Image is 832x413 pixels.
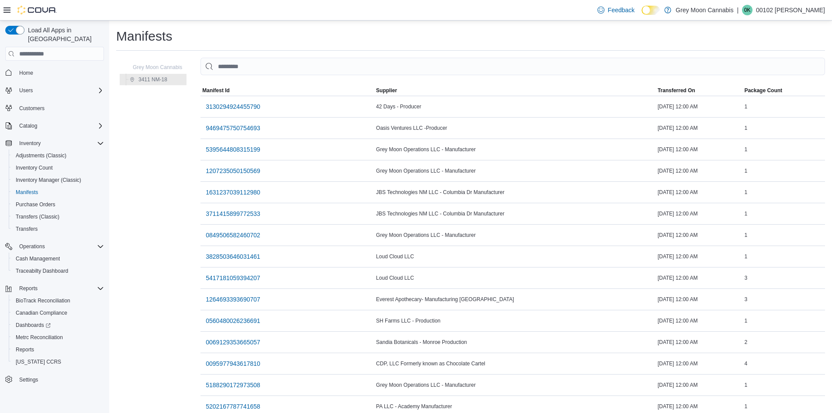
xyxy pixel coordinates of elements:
button: Inventory Count [9,162,107,174]
a: Inventory Manager (Classic) [12,175,85,185]
button: Catalog [2,120,107,132]
a: Feedback [594,1,638,19]
span: Adjustments (Classic) [12,150,104,161]
button: Inventory [16,138,44,149]
span: 1 [744,167,747,174]
a: Traceabilty Dashboard [12,266,72,276]
span: Loud Cloud LLC [376,253,414,260]
div: [DATE] 12:00 AM [656,358,743,369]
span: Adjustments (Classic) [16,152,66,159]
span: Supplier [376,87,397,94]
a: Transfers (Classic) [12,212,63,222]
span: Reports [12,344,104,355]
button: [US_STATE] CCRS [9,356,107,368]
button: Traceabilty Dashboard [9,265,107,277]
a: [US_STATE] CCRS [12,357,65,367]
span: Operations [19,243,45,250]
span: Home [19,69,33,76]
button: Canadian Compliance [9,307,107,319]
div: [DATE] 12:00 AM [656,187,743,198]
span: Metrc Reconciliation [12,332,104,343]
a: Transfers [12,224,41,234]
span: Users [16,85,104,96]
button: Reports [9,344,107,356]
span: Grey Moon Operations LLC - Manufacturer [376,167,476,174]
span: Settings [16,374,104,385]
a: Dashboards [9,319,107,331]
span: Reports [19,285,38,292]
span: Transfers (Classic) [12,212,104,222]
button: Grey Moon Cannabis [121,62,186,73]
span: Metrc Reconciliation [16,334,63,341]
span: 5202167787741658 [206,402,260,411]
span: Dashboards [16,322,51,329]
a: Inventory Count [12,163,56,173]
span: 9469475750754693 [206,124,260,132]
span: Inventory [19,140,41,147]
span: Everest Apothecary- Manufacturing [GEOGRAPHIC_DATA] [376,296,514,303]
span: Inventory Count [12,163,104,173]
span: Transfers [16,226,38,233]
nav: Complex example [5,62,104,409]
span: Manifest Id [202,87,230,94]
button: 3411 NM-18 [126,74,171,85]
span: Traceabilty Dashboard [16,267,68,274]
button: Inventory Manager (Classic) [9,174,107,186]
button: 5395644808315199 [202,141,264,158]
span: 3130294924455790 [206,102,260,111]
span: 5395644808315199 [206,145,260,154]
span: 1 [744,125,747,132]
button: 1207235050150569 [202,162,264,180]
span: Cash Management [16,255,60,262]
span: 1 [744,189,747,196]
input: This is a search bar. As you type, the results lower in the page will automatically filter. [200,58,825,75]
a: BioTrack Reconciliation [12,295,74,306]
button: 9469475750754693 [202,119,264,137]
a: Purchase Orders [12,199,59,210]
button: 0849506582460702 [202,226,264,244]
span: Purchase Orders [12,199,104,210]
a: Customers [16,103,48,114]
span: Catalog [16,121,104,131]
button: Transfers (Classic) [9,211,107,223]
span: 3 [744,296,747,303]
span: Settings [19,376,38,383]
button: 0069129353665057 [202,333,264,351]
span: Customers [16,103,104,114]
div: [DATE] 12:00 AM [656,123,743,133]
p: Grey Moon Cannabis [676,5,733,15]
span: Canadian Compliance [12,308,104,318]
span: Customers [19,105,45,112]
span: Package Count [744,87,782,94]
span: Cash Management [12,253,104,264]
button: 0560480026236691 [202,312,264,330]
span: 1 [744,146,747,153]
button: Metrc Reconciliation [9,331,107,344]
div: [DATE] 12:00 AM [656,294,743,305]
span: 1 [744,210,747,217]
span: Inventory Count [16,164,53,171]
button: Reports [16,283,41,294]
button: Adjustments (Classic) [9,149,107,162]
span: BioTrack Reconciliation [12,295,104,306]
button: BioTrack Reconciliation [9,295,107,307]
button: 3711415899772533 [202,205,264,222]
button: Purchase Orders [9,198,107,211]
button: 5188290172973508 [202,376,264,394]
span: Users [19,87,33,94]
h1: Manifests [116,28,172,45]
span: Oasis Ventures LLC -Producer [376,125,447,132]
span: Operations [16,241,104,252]
span: 1264693393690707 [206,295,260,304]
div: [DATE] 12:00 AM [656,380,743,390]
span: Load All Apps in [GEOGRAPHIC_DATA] [24,26,104,43]
div: [DATE] 12:00 AM [656,166,743,176]
span: 5188290172973508 [206,381,260,389]
button: Transfers [9,223,107,235]
button: 3130294924455790 [202,98,264,115]
span: Reports [16,283,104,294]
button: 0095977943617810 [202,355,264,372]
p: 00102 [PERSON_NAME] [756,5,825,15]
img: Cova [17,6,57,14]
button: 5417181059394207 [202,269,264,287]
